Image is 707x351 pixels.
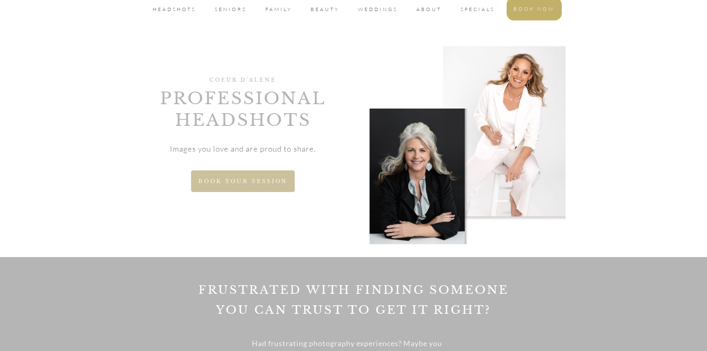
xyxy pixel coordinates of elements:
a: WEDDINGS [358,4,398,14]
h2: Frustrated with finding someone [17,282,690,302]
a: HEADSHOTS [153,4,196,14]
h1: COEUR D'ALENE [136,77,350,87]
a: BOOK YOUR SESSION [191,170,295,192]
p: Images you love and are proud to share. [170,136,316,162]
a: ABOUT [416,4,442,14]
a: SENIORS [215,4,247,14]
h2: you can trust to get it right? [17,302,690,322]
img: Braning collage [357,35,572,250]
span: Professional headshots [160,88,326,130]
a: BEAUTY [311,4,339,14]
a: SPECIALS [460,4,495,14]
a: BOOK NOW [514,4,555,14]
span: BOOK YOUR SESSION [198,178,287,185]
a: FAMILY [265,4,292,14]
